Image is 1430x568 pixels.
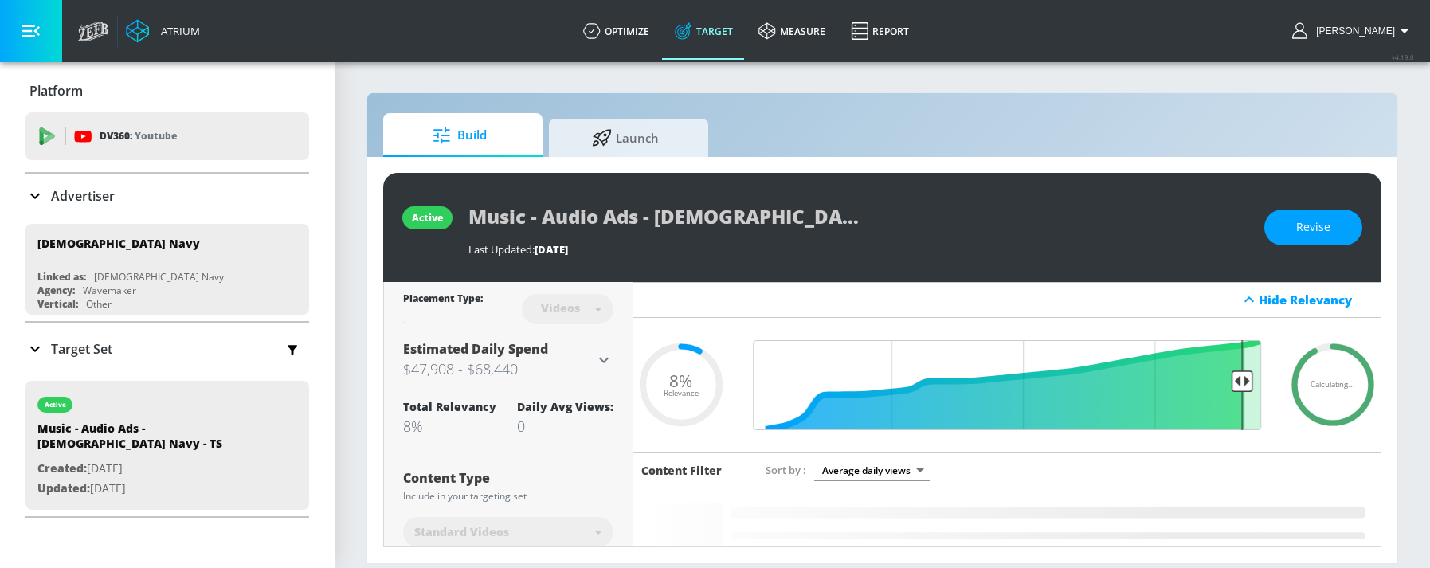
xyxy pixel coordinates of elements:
[766,463,806,477] span: Sort by
[25,381,309,510] div: activeMusic - Audio Ads - [DEMOGRAPHIC_DATA] Navy - TSCreated:[DATE]Updated:[DATE]
[25,112,309,160] div: DV360: Youtube
[135,127,177,144] p: Youtube
[25,224,309,315] div: [DEMOGRAPHIC_DATA] NavyLinked as:[DEMOGRAPHIC_DATA] NavyAgency:WavemakerVertical:Other
[1392,53,1414,61] span: v 4.19.0
[403,492,613,501] div: Include in your targeting set
[641,463,722,478] h6: Content Filter
[533,301,588,315] div: Videos
[1259,292,1372,308] div: Hide Relevancy
[535,242,568,257] span: [DATE]
[570,2,662,60] a: optimize
[669,373,692,390] span: 8%
[86,297,112,311] div: Other
[399,116,520,155] span: Build
[403,340,613,380] div: Estimated Daily Spend$47,908 - $68,440
[1311,381,1355,389] span: Calculating...
[468,242,1248,257] div: Last Updated:
[838,2,922,60] a: Report
[83,284,136,297] div: Wavemaker
[1264,210,1362,245] button: Revise
[814,460,930,481] div: Average daily views
[745,340,1269,430] input: Final Threshold
[37,236,200,251] div: [DEMOGRAPHIC_DATA] Navy
[403,292,483,308] div: Placement Type:
[45,401,66,409] div: active
[403,472,613,484] div: Content Type
[403,417,496,436] div: 8%
[29,82,83,100] p: Platform
[633,282,1381,318] div: Hide Relevancy
[51,187,115,205] p: Advertiser
[37,460,87,476] span: Created:
[37,479,261,499] p: [DATE]
[1292,22,1414,41] button: [PERSON_NAME]
[25,323,309,375] div: Target Set
[37,459,261,479] p: [DATE]
[517,399,613,414] div: Daily Avg Views:
[664,390,699,398] span: Relevance
[37,297,78,311] div: Vertical:
[403,340,548,358] span: Estimated Daily Spend
[1296,217,1330,237] span: Revise
[51,340,112,358] p: Target Set
[25,69,309,113] div: Platform
[37,270,86,284] div: Linked as:
[662,2,746,60] a: Target
[414,524,509,540] span: Standard Videos
[403,399,496,414] div: Total Relevancy
[37,284,75,297] div: Agency:
[37,480,90,496] span: Updated:
[25,174,309,218] div: Advertiser
[412,211,443,225] div: active
[746,2,838,60] a: measure
[403,358,594,380] h3: $47,908 - $68,440
[565,119,686,157] span: Launch
[94,270,224,284] div: [DEMOGRAPHIC_DATA] Navy
[517,417,613,436] div: 0
[155,24,200,38] div: Atrium
[126,19,200,43] a: Atrium
[100,127,177,145] p: DV360:
[37,421,261,459] div: Music - Audio Ads - [DEMOGRAPHIC_DATA] Navy - TS
[1310,25,1395,37] span: login as: samantha.yip@zefr.com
